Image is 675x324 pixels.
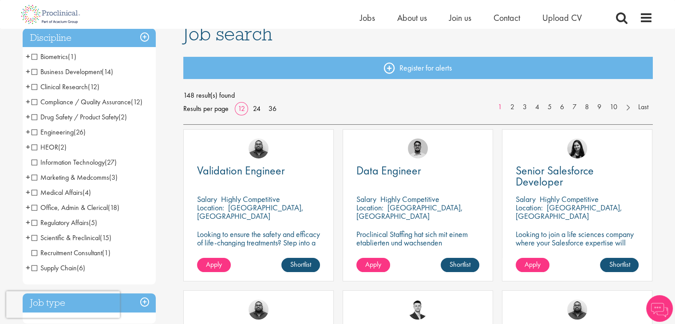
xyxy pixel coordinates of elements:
[540,194,599,204] p: Highly Competitive
[506,102,519,112] a: 2
[600,258,639,272] a: Shortlist
[102,248,111,257] span: (1)
[32,67,113,76] span: Business Development
[197,202,224,213] span: Location:
[580,102,593,112] a: 8
[356,163,421,178] span: Data Engineer
[32,52,68,61] span: Biometrics
[32,158,117,167] span: Information Technology
[100,233,111,242] span: (15)
[408,300,428,320] img: Joshua Godden
[32,188,91,197] span: Medical Affairs
[516,165,639,187] a: Senior Salesforce Developer
[32,233,100,242] span: Scientific & Preclinical
[108,203,119,212] span: (18)
[197,165,320,176] a: Validation Engineer
[32,142,58,152] span: HEOR
[449,12,471,24] a: Join us
[32,97,131,107] span: Compliance / Quality Assurance
[109,173,118,182] span: (3)
[516,163,594,189] span: Senior Salesforce Developer
[265,104,280,113] a: 36
[118,112,127,122] span: (2)
[6,291,120,318] iframe: reCAPTCHA
[32,218,89,227] span: Regulatory Affairs
[32,248,111,257] span: Recruitment Consultant
[567,138,587,158] img: Indre Stankeviciute
[250,104,264,113] a: 24
[360,12,375,24] a: Jobs
[32,82,88,91] span: Clinical Research
[516,202,622,221] p: [GEOGRAPHIC_DATA], [GEOGRAPHIC_DATA]
[32,203,119,212] span: Office, Admin & Clerical
[26,201,30,214] span: +
[183,57,653,79] a: Register for alerts
[235,104,248,113] a: 12
[74,127,86,137] span: (26)
[542,12,582,24] a: Upload CV
[493,12,520,24] a: Contact
[32,67,102,76] span: Business Development
[441,258,479,272] a: Shortlist
[23,28,156,47] h3: Discipline
[32,173,109,182] span: Marketing & Medcomms
[58,142,67,152] span: (2)
[32,82,99,91] span: Clinical Research
[26,110,30,123] span: +
[356,258,390,272] a: Apply
[26,65,30,78] span: +
[32,127,74,137] span: Engineering
[32,188,83,197] span: Medical Affairs
[26,261,30,274] span: +
[356,202,383,213] span: Location:
[605,102,622,112] a: 10
[26,170,30,184] span: +
[356,194,376,204] span: Salary
[197,202,304,221] p: [GEOGRAPHIC_DATA], [GEOGRAPHIC_DATA]
[408,138,428,158] img: Timothy Deschamps
[365,260,381,269] span: Apply
[32,263,77,273] span: Supply Chain
[567,300,587,320] img: Ashley Bennett
[32,173,118,182] span: Marketing & Medcomms
[593,102,606,112] a: 9
[525,260,541,269] span: Apply
[356,230,479,281] p: Proclinical Staffing hat sich mit einem etablierten und wachsenden [PERSON_NAME] IT-Dienstleister...
[249,138,268,158] img: Ashley Bennett
[183,102,229,115] span: Results per page
[131,97,142,107] span: (12)
[516,258,549,272] a: Apply
[26,216,30,229] span: +
[221,194,280,204] p: Highly Competitive
[543,102,556,112] a: 5
[197,258,231,272] a: Apply
[26,186,30,199] span: +
[493,102,506,112] a: 1
[397,12,427,24] a: About us
[646,295,673,322] img: Chatbot
[32,112,118,122] span: Drug Safety / Product Safety
[32,97,142,107] span: Compliance / Quality Assurance
[26,95,30,108] span: +
[68,52,76,61] span: (1)
[556,102,568,112] a: 6
[32,203,108,212] span: Office, Admin & Clerical
[32,248,102,257] span: Recruitment Consultant
[32,233,111,242] span: Scientific & Preclinical
[531,102,544,112] a: 4
[518,102,531,112] a: 3
[516,194,536,204] span: Salary
[634,102,653,112] a: Last
[32,218,97,227] span: Regulatory Affairs
[356,202,463,221] p: [GEOGRAPHIC_DATA], [GEOGRAPHIC_DATA]
[206,260,222,269] span: Apply
[249,300,268,320] img: Ashley Bennett
[77,263,85,273] span: (6)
